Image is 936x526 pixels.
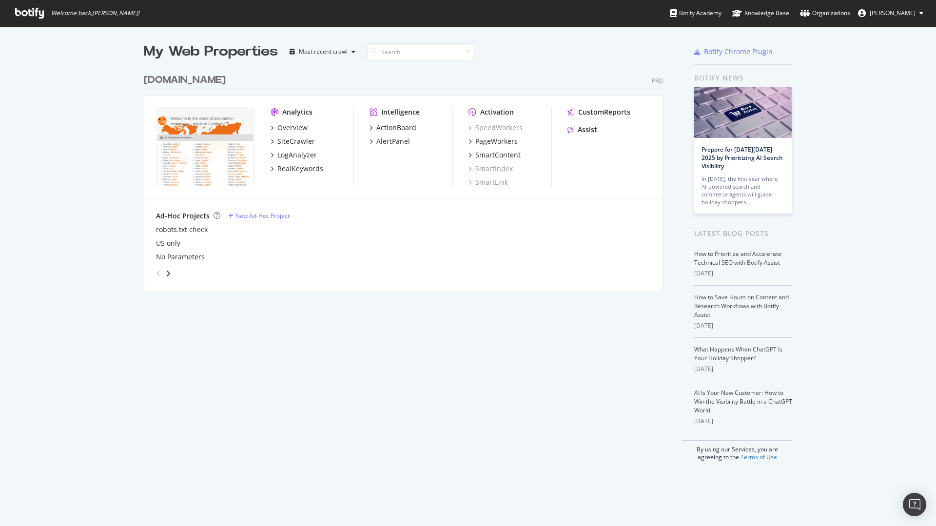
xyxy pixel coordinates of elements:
[694,87,792,138] img: Prepare for Black Friday 2025 by Prioritizing AI Search Visibility
[156,252,205,262] a: No Parameters
[381,107,420,117] div: Intelligence
[704,47,773,57] div: Botify Chrome Plugin
[800,8,850,18] div: Organizations
[144,42,278,61] div: My Web Properties
[870,9,916,17] span: André Freitag
[144,73,226,87] div: [DOMAIN_NAME]
[682,440,792,461] div: By using our Services, you are agreeing to the
[144,61,671,291] div: grid
[694,269,792,278] div: [DATE]
[652,77,663,85] div: Pro
[277,164,323,174] div: RealKeywords
[277,150,317,160] div: LogAnalyzer
[376,123,416,133] div: ActionBoard
[282,107,312,117] div: Analytics
[235,212,290,220] div: New Ad-Hoc Project
[694,365,792,373] div: [DATE]
[286,44,359,59] button: Most recent crawl
[299,49,348,55] div: Most recent crawl
[156,211,210,221] div: Ad-Hoc Projects
[567,125,597,135] a: Assist
[468,136,518,146] a: PageWorkers
[578,107,630,117] div: CustomReports
[271,164,323,174] a: RealKeywords
[152,266,165,281] div: angle-left
[732,8,789,18] div: Knowledge Base
[468,164,513,174] a: SmartIndex
[277,136,315,146] div: SiteCrawler
[144,73,230,87] a: [DOMAIN_NAME]
[903,493,926,516] div: Open Intercom Messenger
[370,123,416,133] a: ActionBoard
[670,8,721,18] div: Botify Academy
[694,47,773,57] a: Botify Chrome Plugin
[480,107,514,117] div: Activation
[475,136,518,146] div: PageWorkers
[271,136,315,146] a: SiteCrawler
[165,269,172,278] div: angle-right
[468,123,523,133] a: SpeedWorkers
[694,293,789,319] a: How to Save Hours on Content and Research Workflows with Botify Assist
[578,125,597,135] div: Assist
[694,417,792,426] div: [DATE]
[271,150,317,160] a: LogAnalyzer
[156,238,180,248] a: US only
[156,225,208,234] a: robots.txt check
[694,345,782,362] a: What Happens When ChatGPT Is Your Holiday Shopper?
[156,107,255,186] img: www.IFM.com
[702,145,783,170] a: Prepare for [DATE][DATE] 2025 by Prioritizing AI Search Visibility
[567,107,630,117] a: CustomReports
[475,150,521,160] div: SmartContent
[850,5,931,21] button: [PERSON_NAME]
[367,43,474,60] input: Search
[741,453,777,461] a: Terms of Use
[228,212,290,220] a: New Ad-Hoc Project
[694,389,792,414] a: AI Is Your New Customer: How to Win the Visibility Battle in a ChatGPT World
[702,175,784,206] div: In [DATE], the first year where AI-powered search and commerce agents will guide holiday shoppers…
[468,177,508,187] a: SmartLink
[694,228,792,239] div: Latest Blog Posts
[277,123,308,133] div: Overview
[468,150,521,160] a: SmartContent
[694,321,792,330] div: [DATE]
[370,136,410,146] a: AlertPanel
[271,123,308,133] a: Overview
[694,73,792,83] div: Botify news
[376,136,410,146] div: AlertPanel
[51,9,139,17] span: Welcome back, [PERSON_NAME] !
[694,250,781,267] a: How to Prioritize and Accelerate Technical SEO with Botify Assist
